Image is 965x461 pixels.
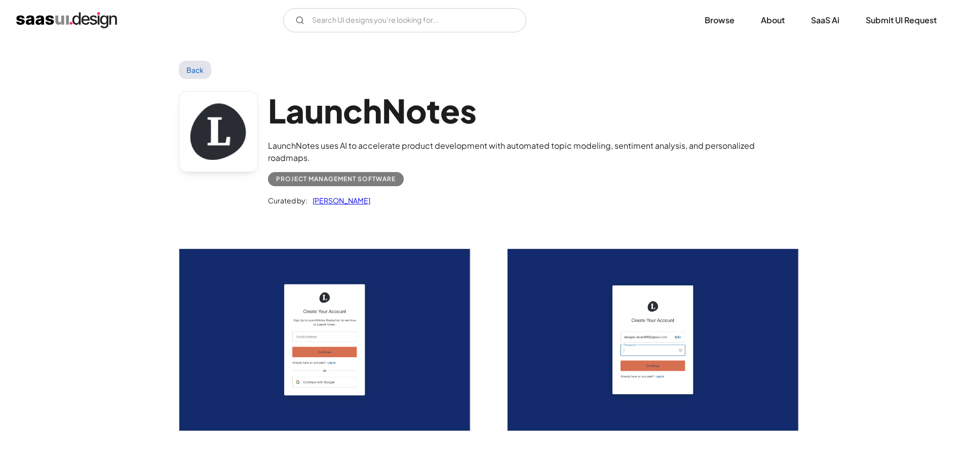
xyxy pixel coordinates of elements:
[268,140,787,164] div: LaunchNotes uses AI to accelerate product development with automated topic modeling, sentiment an...
[283,8,526,32] input: Search UI designs you're looking for...
[692,9,747,31] a: Browse
[799,9,852,31] a: SaaS Ai
[283,8,526,32] form: Email Form
[508,249,798,431] a: open lightbox
[268,91,787,130] h1: LaunchNotes
[508,249,798,431] img: 642325158bee923b7f0d1489_LaunchNotes%20Password.png
[179,249,470,431] a: open lightbox
[307,194,370,206] a: [PERSON_NAME]
[179,249,470,431] img: 64232515b61f9d85fddcd543_LaunchNotes%20Create%20Account.png
[749,9,797,31] a: About
[268,194,307,206] div: Curated by:
[276,173,396,185] div: Project Management Software
[854,9,949,31] a: Submit UI Request
[179,61,212,79] a: Back
[16,12,117,28] a: home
